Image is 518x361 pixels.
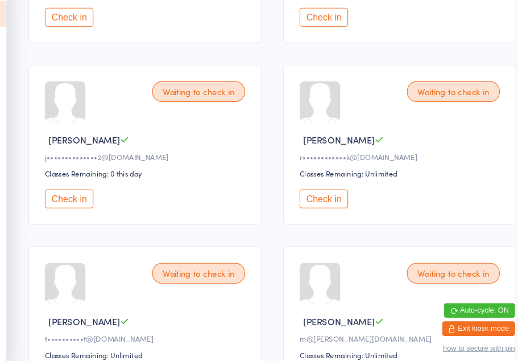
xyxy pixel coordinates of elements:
[59,170,250,179] div: Classes Remaining: 0 this day
[59,154,250,164] div: j••••••••••••••2@[DOMAIN_NAME]
[433,296,499,310] button: Auto-cycle: ON
[297,19,343,37] button: Check in
[159,88,246,108] div: Waiting to check in
[398,259,485,278] div: Waiting to check in
[59,340,250,350] div: Classes Remaining: Unlimited
[432,334,499,342] button: how to secure with pin
[297,190,343,207] button: Check in
[301,307,368,319] span: [PERSON_NAME]
[297,340,488,350] div: Classes Remaining: Unlimited
[297,170,488,179] div: Classes Remaining: Unlimited
[62,307,129,319] span: [PERSON_NAME]
[297,154,488,164] div: r••••••••••••k@[DOMAIN_NAME]
[398,88,485,108] div: Waiting to check in
[431,313,499,327] button: Exit kiosk mode
[59,19,104,37] button: Check in
[159,259,246,278] div: Waiting to check in
[301,137,368,149] span: [PERSON_NAME]
[59,190,104,207] button: Check in
[62,137,129,149] span: [PERSON_NAME]
[59,325,250,334] div: t••••••••••t@[DOMAIN_NAME]
[297,325,488,334] div: m@[PERSON_NAME][DOMAIN_NAME]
